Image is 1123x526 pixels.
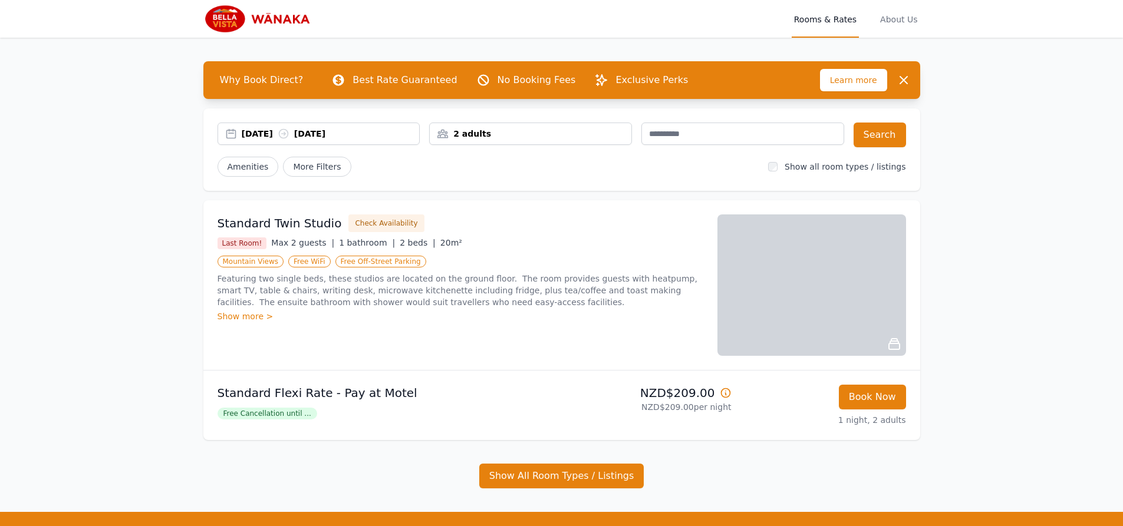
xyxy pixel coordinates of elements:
button: Amenities [218,157,279,177]
div: Show more > [218,310,703,322]
p: Best Rate Guaranteed [353,73,457,87]
button: Search [854,123,906,147]
p: Standard Flexi Rate - Pay at Motel [218,385,557,401]
span: Last Room! [218,237,267,249]
div: [DATE] [DATE] [242,128,420,140]
p: Exclusive Perks [615,73,688,87]
span: Free Off-Street Parking [335,256,426,267]
img: Bella Vista Wanaka [203,5,317,33]
label: Show all room types / listings [785,162,905,171]
span: 2 beds | [400,238,436,247]
span: Learn more [820,69,887,91]
span: Free Cancellation until ... [218,408,317,419]
div: 2 adults [430,128,631,140]
h3: Standard Twin Studio [218,215,342,231]
span: Max 2 guests | [271,238,334,247]
button: Show All Room Types / Listings [479,464,644,488]
p: NZD$209.00 per night [567,401,732,413]
p: NZD$209.00 [567,385,732,401]
span: Why Book Direct? [210,68,313,92]
span: 1 bathroom | [339,238,395,247]
p: 1 night, 2 adults [741,414,906,426]
span: Free WiFi [288,256,331,267]
span: 20m² [440,238,462,247]
button: Check Availability [348,214,424,232]
span: Mountain Views [218,256,284,267]
span: More Filters [283,157,351,177]
p: Featuring two single beds, these studios are located on the ground floor. The room provides guest... [218,273,703,308]
p: No Booking Fees [498,73,576,87]
button: Book Now [839,385,906,409]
